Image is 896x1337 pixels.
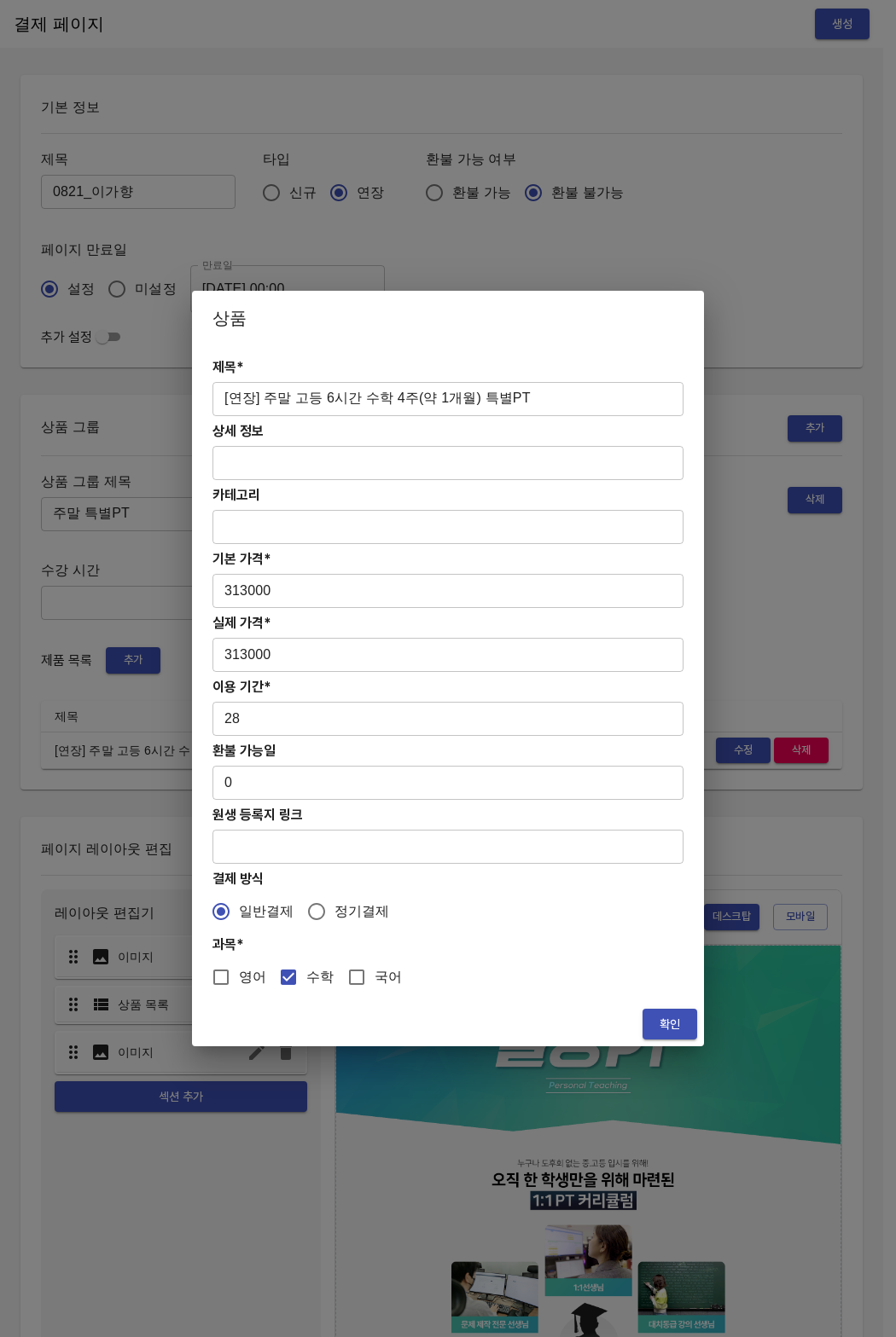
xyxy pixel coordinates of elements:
h2: 상품 [212,304,684,332]
h4: 원생 등록지 링크 [212,807,684,823]
h4: 기본 가격* [212,551,684,567]
span: 수학 [306,967,334,987]
span: 정기결제 [335,901,390,922]
span: 확인 [656,1014,684,1035]
span: 일반결제 [239,901,294,922]
h4: 환불 가능일 [212,743,684,759]
h4: 이용 기간* [212,679,684,695]
h4: 상세 정보 [212,423,684,439]
h4: 실제 가격* [212,615,684,631]
h4: 카테고리 [212,487,684,503]
button: 확인 [643,1009,697,1040]
h4: 결제 방식 [212,871,684,887]
span: 국어 [375,967,402,987]
span: 영어 [239,967,266,987]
